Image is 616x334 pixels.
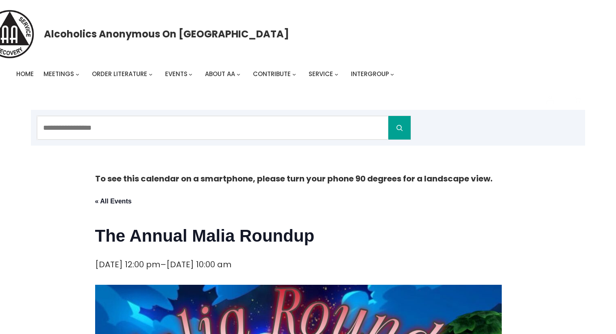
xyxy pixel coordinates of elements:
[165,70,187,78] span: Events
[16,68,34,80] a: Home
[16,68,397,80] nav: Intergroup
[44,25,289,43] a: Alcoholics Anonymous on [GEOGRAPHIC_DATA]
[253,68,291,80] a: Contribute
[253,70,291,78] span: Contribute
[205,70,235,78] span: About AA
[351,70,389,78] span: Intergroup
[390,72,394,76] button: Intergroup submenu
[95,259,160,270] span: [DATE] 12:00 pm
[165,68,187,80] a: Events
[292,72,296,76] button: Contribute submenu
[149,72,152,76] button: Order Literature submenu
[351,68,389,80] a: Intergroup
[92,70,147,78] span: Order Literature
[309,70,333,78] span: Service
[189,72,192,76] button: Events submenu
[166,259,231,270] span: [DATE] 10:00 am
[95,173,492,184] strong: To see this calendar on a smartphone, please turn your phone 90 degrees for a landscape view.
[205,68,235,80] a: About AA
[95,198,132,205] a: « All Events
[44,68,74,80] a: Meetings
[95,224,521,248] h1: The Annual Malia Roundup
[388,116,411,140] button: Search
[540,90,560,110] a: Login
[570,92,586,108] button: Cart
[309,68,333,80] a: Service
[44,70,74,78] span: Meetings
[335,72,338,76] button: Service submenu
[95,258,231,272] div: –
[16,70,34,78] span: Home
[76,72,79,76] button: Meetings submenu
[237,72,240,76] button: About AA submenu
